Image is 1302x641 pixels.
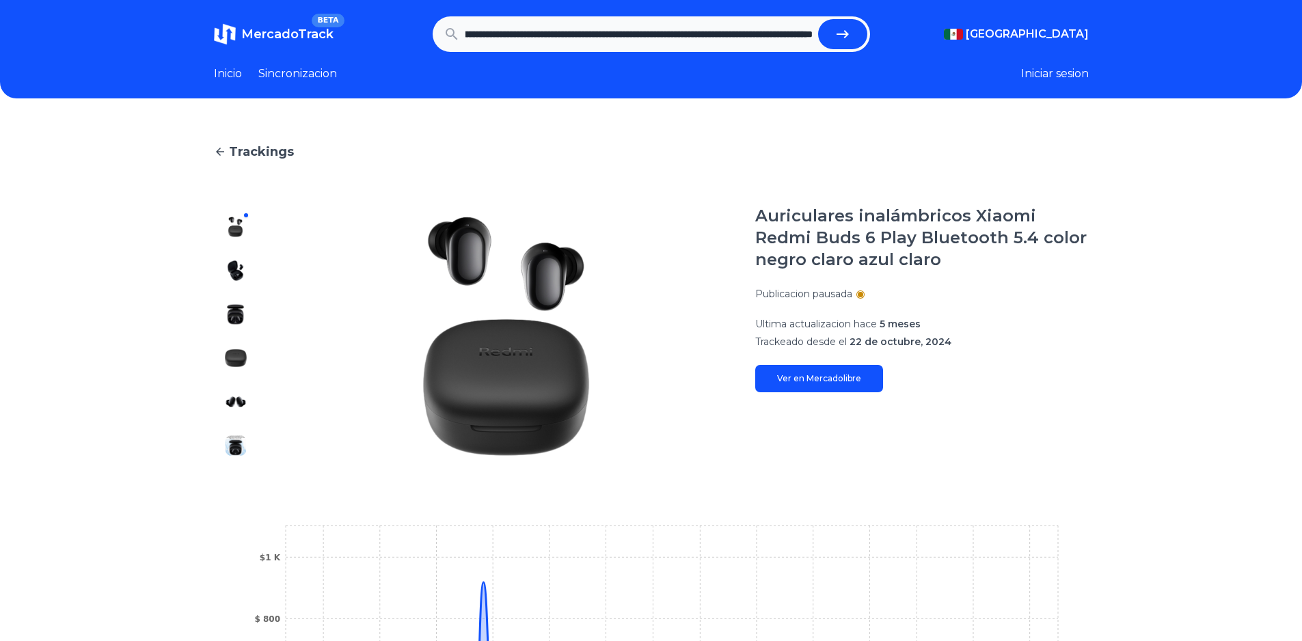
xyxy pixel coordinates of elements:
[312,14,344,27] span: BETA
[214,23,334,45] a: MercadoTrackBETA
[214,23,236,45] img: MercadoTrack
[285,205,728,467] img: Auriculares inalámbricos Xiaomi Redmi Buds 6 Play Bluetooth 5.4 color negro claro azul claro
[225,435,247,456] img: Auriculares inalámbricos Xiaomi Redmi Buds 6 Play Bluetooth 5.4 color negro claro azul claro
[225,216,247,238] img: Auriculares inalámbricos Xiaomi Redmi Buds 6 Play Bluetooth 5.4 color negro claro azul claro
[755,365,883,392] a: Ver en Mercadolibre
[880,318,921,330] span: 5 meses
[944,26,1089,42] button: [GEOGRAPHIC_DATA]
[241,27,334,42] span: MercadoTrack
[225,260,247,282] img: Auriculares inalámbricos Xiaomi Redmi Buds 6 Play Bluetooth 5.4 color negro claro azul claro
[1021,66,1089,82] button: Iniciar sesion
[259,553,280,562] tspan: $1 K
[944,29,963,40] img: Mexico
[755,318,877,330] span: Ultima actualizacion hace
[229,142,294,161] span: Trackings
[225,391,247,413] img: Auriculares inalámbricos Xiaomi Redmi Buds 6 Play Bluetooth 5.4 color negro claro azul claro
[850,336,951,348] span: 22 de octubre, 2024
[225,303,247,325] img: Auriculares inalámbricos Xiaomi Redmi Buds 6 Play Bluetooth 5.4 color negro claro azul claro
[214,66,242,82] a: Inicio
[254,614,280,624] tspan: $ 800
[966,26,1089,42] span: [GEOGRAPHIC_DATA]
[755,205,1089,271] h1: Auriculares inalámbricos Xiaomi Redmi Buds 6 Play Bluetooth 5.4 color negro claro azul claro
[214,142,1089,161] a: Trackings
[258,66,337,82] a: Sincronizacion
[755,287,852,301] p: Publicacion pausada
[755,336,847,348] span: Trackeado desde el
[225,347,247,369] img: Auriculares inalámbricos Xiaomi Redmi Buds 6 Play Bluetooth 5.4 color negro claro azul claro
